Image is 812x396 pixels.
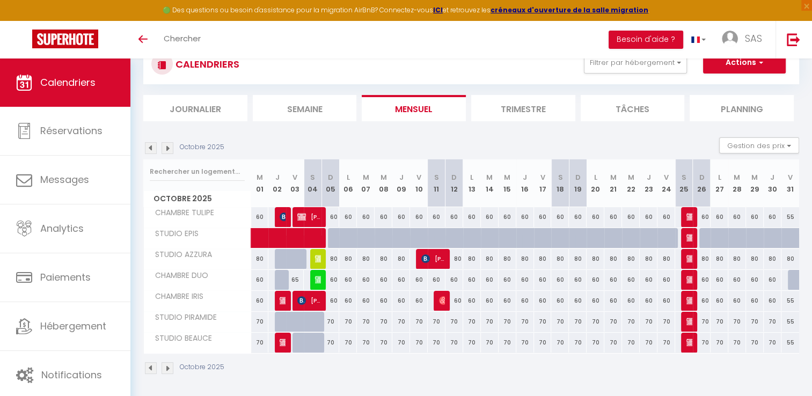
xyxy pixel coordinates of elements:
abbr: D [575,172,581,182]
div: 60 [463,291,481,311]
div: 60 [640,207,657,227]
div: 70 [604,333,622,353]
div: 60 [357,270,375,290]
div: 60 [622,207,640,227]
div: 70 [764,312,781,332]
div: 70 [463,333,481,353]
abbr: M [751,172,758,182]
div: 60 [392,291,410,311]
button: Actions [703,52,786,74]
div: 70 [746,333,764,353]
div: 70 [321,312,339,332]
li: Planning [690,95,794,121]
div: 80 [516,249,534,269]
div: 60 [445,270,463,290]
div: 80 [534,249,552,269]
div: 70 [251,312,269,332]
div: 60 [463,207,481,227]
div: 55 [781,207,799,227]
div: 60 [551,207,569,227]
abbr: V [292,172,297,182]
button: Gestion des prix [719,137,799,153]
span: Calendriers [40,76,96,89]
div: 60 [728,270,746,290]
div: 70 [428,333,445,353]
div: 60 [711,291,728,311]
div: 60 [728,207,746,227]
div: 70 [357,312,375,332]
div: 60 [711,270,728,290]
span: STUDIO PIRAMIDE [145,312,220,324]
div: 70 [622,312,640,332]
th: 31 [781,159,799,207]
div: 60 [321,270,339,290]
div: 60 [693,291,711,311]
div: 80 [604,249,622,269]
div: 60 [569,270,587,290]
div: 60 [657,207,675,227]
input: Rechercher un logement... [150,162,245,181]
div: 65 [286,270,304,290]
div: 60 [728,291,746,311]
div: 80 [445,249,463,269]
abbr: M [381,172,387,182]
div: 60 [746,270,764,290]
span: [PERSON_NAME] MALO [686,332,692,353]
abbr: V [540,172,545,182]
li: Journalier [143,95,247,121]
div: 60 [516,291,534,311]
th: 19 [569,159,587,207]
span: [PERSON_NAME] [686,207,692,227]
th: 14 [481,159,499,207]
div: 80 [587,249,604,269]
span: [PERSON_NAME] [686,248,692,269]
th: 09 [392,159,410,207]
div: 60 [357,291,375,311]
div: 60 [445,291,463,311]
th: 18 [551,159,569,207]
div: 80 [339,249,357,269]
th: 17 [534,159,552,207]
div: 70 [499,333,516,353]
div: 60 [551,270,569,290]
abbr: J [523,172,527,182]
li: Semaine [253,95,357,121]
abbr: S [682,172,686,182]
div: 70 [587,333,604,353]
a: Chercher [156,21,209,58]
abbr: M [734,172,740,182]
div: 60 [410,270,428,290]
div: 70 [569,312,587,332]
img: ... [722,31,738,47]
span: [PERSON_NAME] [280,290,286,311]
span: Hébergement [40,319,106,333]
abbr: M [628,172,634,182]
strong: créneaux d'ouverture de la salle migration [491,5,648,14]
th: 23 [640,159,657,207]
span: [PERSON_NAME] [297,290,321,311]
span: STUDIO BEAUCE [145,333,215,344]
span: Paiements [40,270,91,284]
div: 70 [551,312,569,332]
div: 80 [622,249,640,269]
span: [PERSON_NAME] [315,269,321,290]
div: 60 [499,207,516,227]
th: 02 [268,159,286,207]
div: 70 [534,333,552,353]
abbr: J [275,172,280,182]
div: 60 [499,270,516,290]
div: 70 [640,312,657,332]
div: 80 [551,249,569,269]
th: 05 [321,159,339,207]
th: 08 [375,159,392,207]
div: 70 [622,333,640,353]
th: 28 [728,159,746,207]
div: 60 [693,207,711,227]
div: 80 [481,249,499,269]
a: ICI [433,5,443,14]
span: Réservations [40,124,103,137]
div: 60 [569,207,587,227]
div: 60 [622,291,640,311]
span: SAS [745,32,762,45]
div: 70 [375,333,392,353]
